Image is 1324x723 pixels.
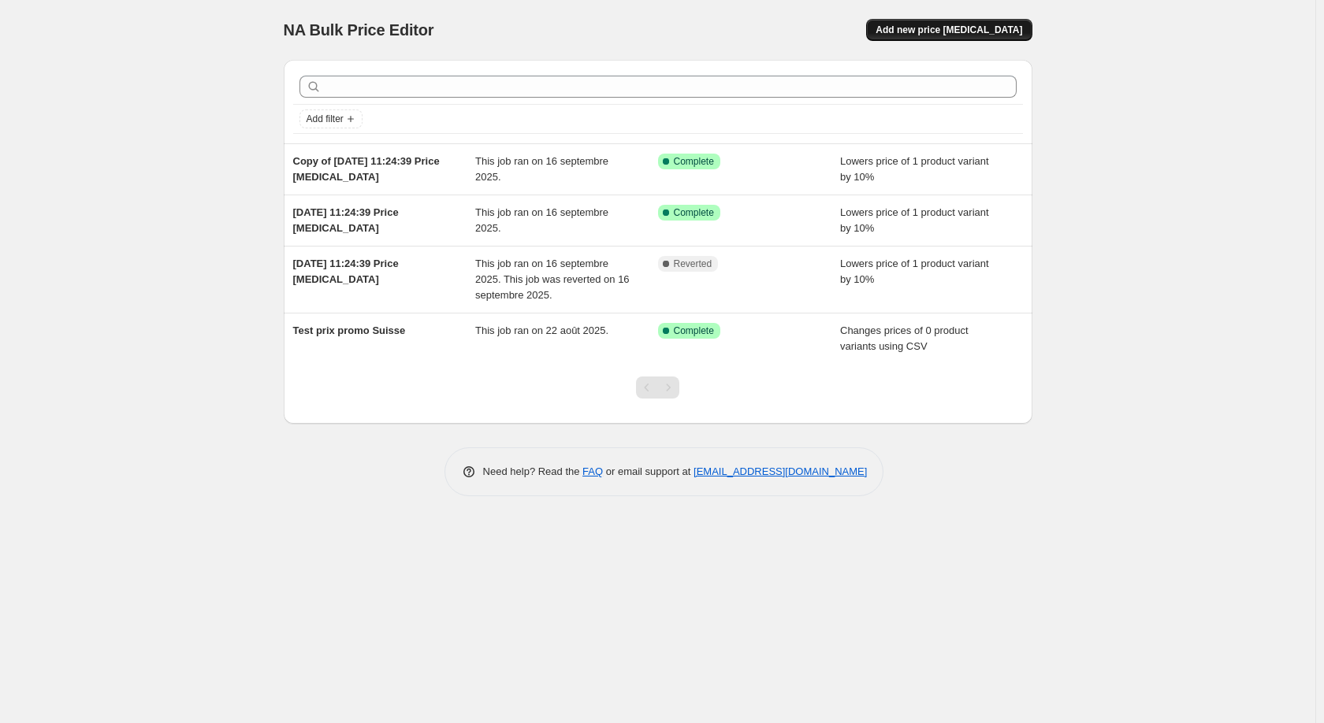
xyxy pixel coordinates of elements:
[674,206,714,219] span: Complete
[475,155,608,183] span: This job ran on 16 septembre 2025.
[299,109,363,128] button: Add filter
[293,324,406,336] span: Test prix promo Suisse
[483,465,583,477] span: Need help? Read the
[284,21,434,39] span: NA Bulk Price Editor
[674,324,714,337] span: Complete
[603,465,694,477] span: or email support at
[840,324,969,352] span: Changes prices of 0 product variants using CSV
[876,24,1022,36] span: Add new price [MEDICAL_DATA]
[293,206,399,234] span: [DATE] 11:24:39 Price [MEDICAL_DATA]
[674,155,714,168] span: Complete
[674,258,712,270] span: Reverted
[582,465,603,477] a: FAQ
[636,376,679,399] nav: Pagination
[840,206,989,234] span: Lowers price of 1 product variant by 10%
[293,258,399,285] span: [DATE] 11:24:39 Price [MEDICAL_DATA]
[694,465,867,477] a: [EMAIL_ADDRESS][DOMAIN_NAME]
[475,206,608,234] span: This job ran on 16 septembre 2025.
[840,155,989,183] span: Lowers price of 1 product variant by 10%
[840,258,989,285] span: Lowers price of 1 product variant by 10%
[307,113,344,125] span: Add filter
[475,324,608,336] span: This job ran on 22 août 2025.
[866,19,1032,41] button: Add new price [MEDICAL_DATA]
[293,155,440,183] span: Copy of [DATE] 11:24:39 Price [MEDICAL_DATA]
[475,258,630,301] span: This job ran on 16 septembre 2025. This job was reverted on 16 septembre 2025.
